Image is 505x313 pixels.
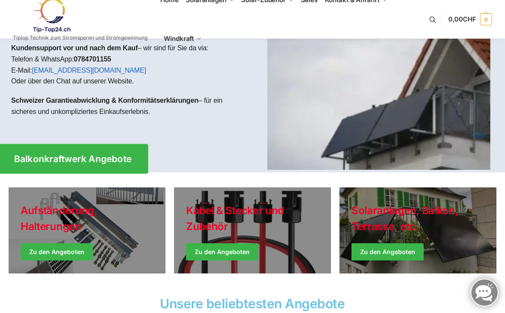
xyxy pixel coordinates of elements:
[448,6,492,32] a: 0,00CHF 0
[74,55,111,63] strong: 0784701155
[13,35,147,40] p: Tiptop Technik zum Stromsparen und Stromgewinnung
[448,15,476,23] span: 0,00
[11,95,246,117] p: – für ein sicheres und unkompliziertes Einkaufserlebnis.
[14,154,132,163] span: Balkonkraftwerk Angebote
[480,13,492,25] span: 0
[32,67,146,74] a: [EMAIL_ADDRESS][DOMAIN_NAME]
[9,187,165,273] a: Holiday Style
[164,34,194,43] span: Windkraft
[11,44,138,52] strong: Kundensupport vor und nach dem Kauf
[160,19,205,58] a: Windkraft
[4,297,501,310] h2: Unsere beliebtesten Angebote
[11,43,246,86] p: – wir sind für Sie da via: Telefon & WhatsApp: E-Mail: Oder über den Chat auf unserer Website.
[11,97,199,104] strong: Schweizer Garantieabwicklung & Konformitätserklärungen
[340,187,496,273] a: Winter Jackets
[174,187,331,273] a: Holiday Style
[463,15,476,23] span: CHF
